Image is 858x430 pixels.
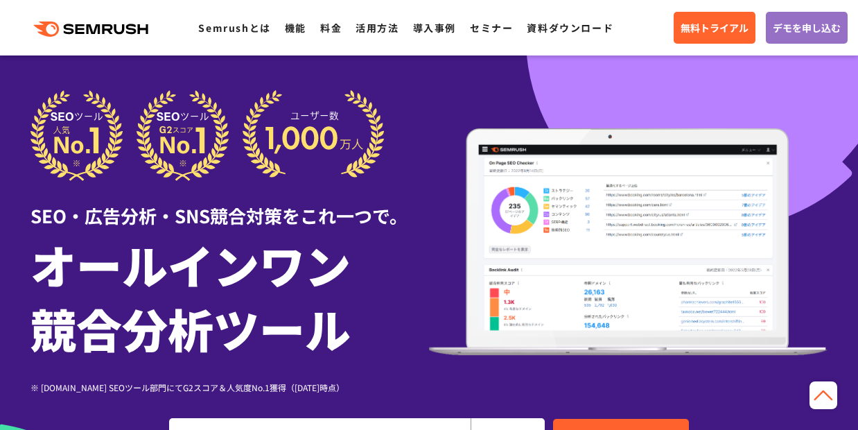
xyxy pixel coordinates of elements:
a: Semrushとは [198,21,270,35]
span: デモを申し込む [773,20,841,35]
a: 機能 [285,21,306,35]
div: SEO・広告分析・SNS競合対策をこれ一つで。 [30,181,429,229]
div: ※ [DOMAIN_NAME] SEOツール部門にてG2スコア＆人気度No.1獲得（[DATE]時点） [30,381,429,394]
h1: オールインワン 競合分析ツール [30,232,429,360]
a: 導入事例 [413,21,456,35]
span: 無料トライアル [681,20,748,35]
a: デモを申し込む [766,12,848,44]
a: 無料トライアル [674,12,755,44]
a: 資料ダウンロード [527,21,613,35]
a: 料金 [320,21,342,35]
a: 活用方法 [356,21,399,35]
a: セミナー [470,21,513,35]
